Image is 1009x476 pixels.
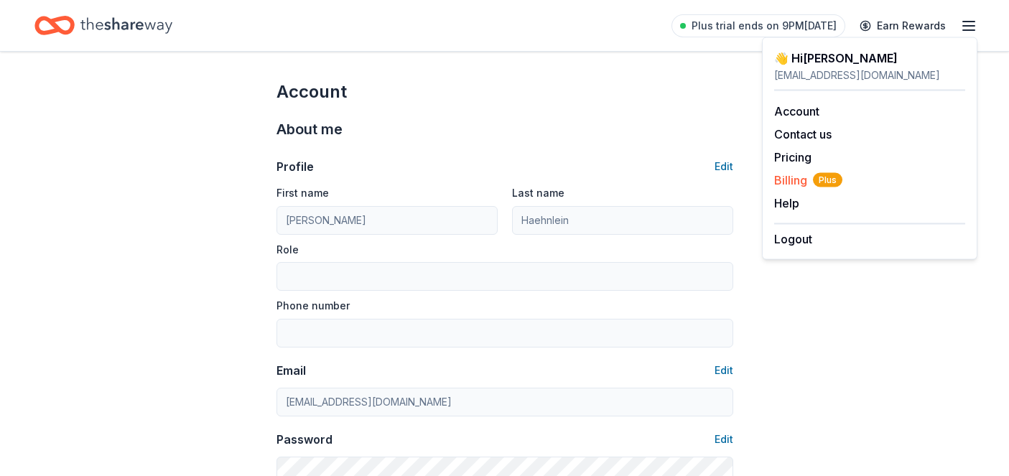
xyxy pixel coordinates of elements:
button: Edit [715,362,733,379]
button: Help [774,195,799,212]
label: Phone number [276,299,350,313]
span: Plus trial ends on 9PM[DATE] [692,17,837,34]
label: Last name [512,186,564,200]
span: Plus [813,173,842,187]
label: Role [276,243,299,257]
a: Account [774,104,819,118]
button: Logout [774,230,812,248]
div: About me [276,118,733,141]
a: Pricing [774,150,812,164]
div: Email [276,362,306,379]
div: 👋 Hi [PERSON_NAME] [774,50,965,67]
a: Plus trial ends on 9PM[DATE] [671,14,845,37]
button: BillingPlus [774,172,842,189]
span: Billing [774,172,842,189]
label: First name [276,186,329,200]
a: Earn Rewards [851,13,954,39]
div: Profile [276,158,314,175]
button: Edit [715,431,733,448]
button: Contact us [774,126,832,143]
a: Home [34,9,172,42]
div: Password [276,431,333,448]
button: Edit [715,158,733,175]
div: Account [276,80,733,103]
div: [EMAIL_ADDRESS][DOMAIN_NAME] [774,67,965,84]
